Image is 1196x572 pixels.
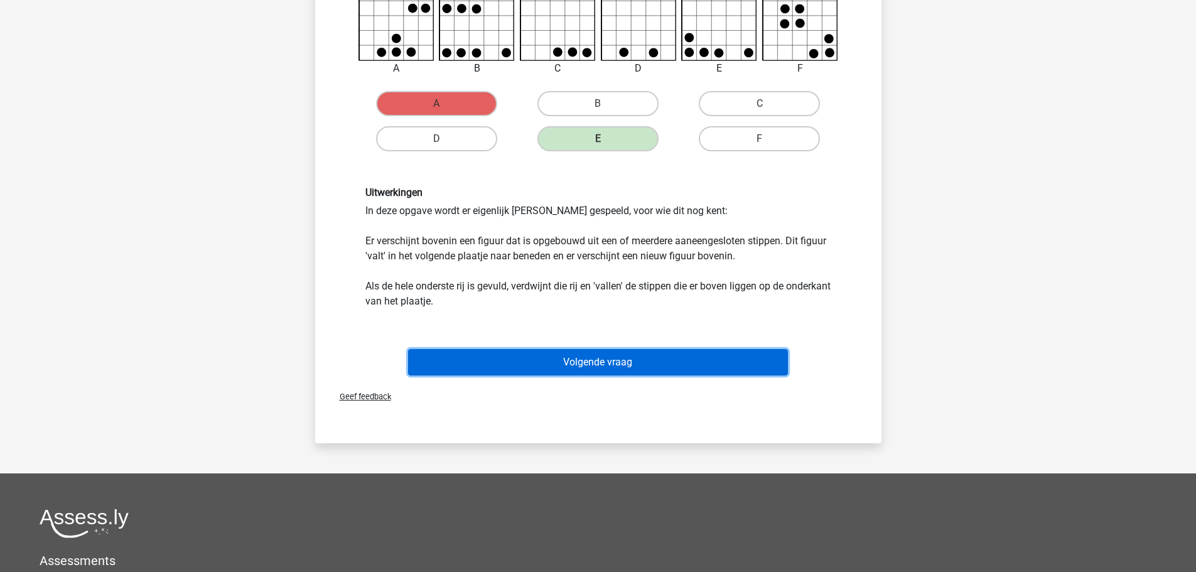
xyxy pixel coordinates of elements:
[330,392,391,401] span: Geef feedback
[408,349,788,375] button: Volgende vraag
[753,61,848,76] div: F
[365,186,831,198] h6: Uitwerkingen
[510,61,605,76] div: C
[429,61,524,76] div: B
[356,186,841,309] div: In deze opgave wordt er eigenlijk [PERSON_NAME] gespeeld, voor wie dit nog kent: Er verschijnt bo...
[591,61,686,76] div: D
[376,126,497,151] label: D
[672,61,767,76] div: E
[537,91,659,116] label: B
[349,61,444,76] div: A
[376,91,497,116] label: A
[699,91,820,116] label: C
[40,509,129,538] img: Assessly logo
[537,126,659,151] label: E
[40,553,1156,568] h5: Assessments
[699,126,820,151] label: F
